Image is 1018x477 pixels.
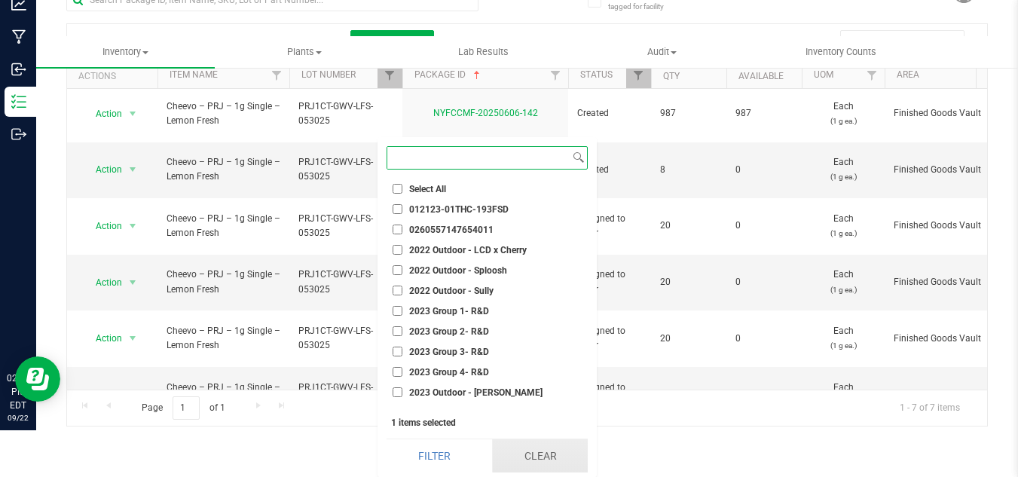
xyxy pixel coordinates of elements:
[298,155,393,184] span: PRJ1CT-GWV-LFS-053025
[660,275,717,289] span: 20
[894,106,989,121] span: Finished Goods Vault
[82,272,123,293] span: Action
[577,381,642,409] span: Assigned to order
[298,212,393,240] span: PRJ1CT-GWV-LFS-053025
[378,63,402,88] a: Filter
[409,185,446,194] span: Select All
[577,212,642,240] span: Assigned to order
[387,147,570,169] input: Search
[573,36,751,68] a: Audit
[811,338,876,353] p: (1 g ea.)
[894,387,989,402] span: Finished Goods Vault
[124,216,142,237] span: select
[894,163,989,177] span: Finished Goods Vault
[409,246,527,255] span: 2022 Outdoor - LCD x Cherry
[393,184,402,194] input: Select All
[167,155,280,184] span: Cheevo – PRJ – 1g Single – Lemon Fresh
[124,103,142,124] span: select
[124,159,142,180] span: select
[298,324,393,353] span: PRJ1CT-GWV-LFS-053025
[36,36,215,68] a: Inventory
[573,45,751,59] span: Audit
[543,63,568,88] a: Filter
[393,347,402,356] input: 2023 Group 3- R&D
[577,268,642,296] span: Assigned to order
[82,216,123,237] span: Action
[897,69,919,80] a: Area
[409,368,489,377] span: 2023 Group 4- R&D
[82,328,123,349] span: Action
[11,94,26,109] inline-svg: Inventory
[393,225,402,234] input: 0260557147654011
[15,356,60,402] iframe: Resource center
[170,69,218,80] a: Item Name
[11,62,26,77] inline-svg: Inbound
[167,381,280,409] span: Cheevo – PRJ – 1g Single – Lemon Fresh
[124,272,142,293] span: select
[393,36,572,68] a: Lab Results
[580,69,613,80] a: Status
[409,286,494,295] span: 2022 Outdoor - Sully
[735,106,793,121] span: 987
[167,99,280,128] span: Cheevo – PRJ – 1g Single – Lemon Fresh
[173,396,200,420] input: 1
[78,71,151,81] div: Actions
[811,283,876,297] p: (1 g ea.)
[167,324,280,353] span: Cheevo – PRJ – 1g Single – Lemon Fresh
[350,30,434,56] button: Bulk Actions
[393,306,402,316] input: 2023 Group 1- R&D
[814,69,833,80] a: UOM
[735,163,793,177] span: 0
[811,324,876,353] span: Each
[7,372,29,412] p: 02:41 PM EDT
[298,268,393,296] span: PRJ1CT-GWV-LFS-053025
[298,99,393,128] span: PRJ1CT-GWV-LFS-053025
[735,387,793,402] span: 0
[626,63,651,88] a: Filter
[409,266,507,275] span: 2022 Outdoor - Sploosh
[811,268,876,296] span: Each
[751,36,930,68] a: Inventory Counts
[735,219,793,233] span: 0
[811,114,876,128] p: (1 g ea.)
[11,127,26,142] inline-svg: Outbound
[36,45,215,59] span: Inventory
[840,30,965,56] button: Receive Non-Cannabis
[393,265,402,275] input: 2022 Outdoor - Sploosh
[82,103,123,124] span: Action
[660,387,717,402] span: 10
[409,225,494,234] span: 0260557147654011
[888,396,972,419] span: 1 - 7 of 7 items
[811,381,876,409] span: Each
[894,275,989,289] span: Finished Goods Vault
[811,99,876,128] span: Each
[409,205,509,214] span: 012123-01THC-193FSD
[811,212,876,240] span: Each
[660,219,717,233] span: 20
[860,63,885,88] a: Filter
[663,71,680,81] a: Qty
[78,35,185,51] span: All Packages
[577,324,642,353] span: Assigned to order
[82,159,123,180] span: Action
[393,204,402,214] input: 012123-01THC-193FSD
[264,63,289,88] a: Filter
[11,29,26,44] inline-svg: Manufacturing
[124,328,142,349] span: select
[811,170,876,184] p: (1 g ea.)
[301,69,356,80] a: Lot Number
[409,327,489,336] span: 2023 Group 2- R&D
[738,71,784,81] a: Available
[660,332,717,346] span: 20
[298,381,393,409] span: PRJ1CT-GWV-LFS-053025
[739,30,840,56] button: Export to Excel
[391,417,583,428] div: 1 items selected
[387,439,481,472] button: Filter
[393,387,402,397] input: 2023 Outdoor - [PERSON_NAME]
[492,439,588,472] button: Clear
[393,286,402,295] input: 2022 Outdoor - Sully
[409,307,489,316] span: 2023 Group 1- R&D
[414,69,483,80] a: Package ID
[894,332,989,346] span: Finished Goods Vault
[785,45,897,59] span: Inventory Counts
